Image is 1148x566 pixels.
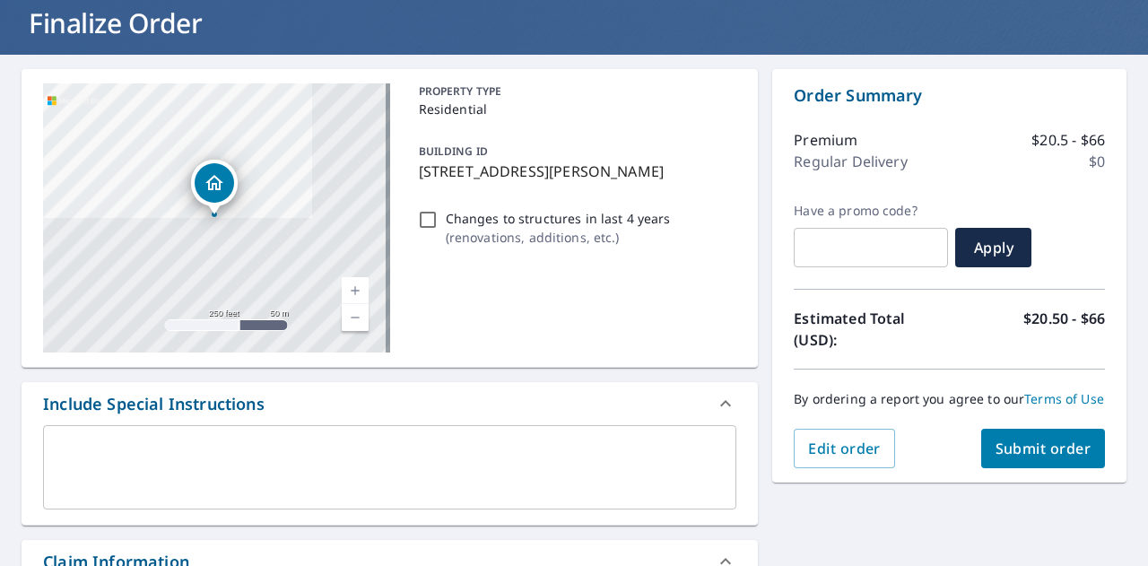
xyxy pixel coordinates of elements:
[419,144,488,159] p: BUILDING ID
[794,151,907,172] p: Regular Delivery
[419,100,730,118] p: Residential
[794,429,895,468] button: Edit order
[794,308,949,351] p: Estimated Total (USD):
[996,439,1091,458] span: Submit order
[808,439,881,458] span: Edit order
[794,83,1105,108] p: Order Summary
[446,209,671,228] p: Changes to structures in last 4 years
[342,304,369,331] a: Current Level 17, Zoom Out
[1023,308,1105,351] p: $20.50 - $66
[955,228,1031,267] button: Apply
[981,429,1106,468] button: Submit order
[970,238,1017,257] span: Apply
[1031,129,1105,151] p: $20.5 - $66
[794,391,1105,407] p: By ordering a report you agree to our
[43,392,265,416] div: Include Special Instructions
[22,382,758,425] div: Include Special Instructions
[446,228,671,247] p: ( renovations, additions, etc. )
[419,83,730,100] p: PROPERTY TYPE
[1089,151,1105,172] p: $0
[1024,390,1104,407] a: Terms of Use
[419,161,730,182] p: [STREET_ADDRESS][PERSON_NAME]
[342,277,369,304] a: Current Level 17, Zoom In
[794,129,857,151] p: Premium
[794,203,948,219] label: Have a promo code?
[22,4,1126,41] h1: Finalize Order
[191,160,238,215] div: Dropped pin, building 1, Residential property, 1221 Saddlemaker Dr Saint Charles, MO 63304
